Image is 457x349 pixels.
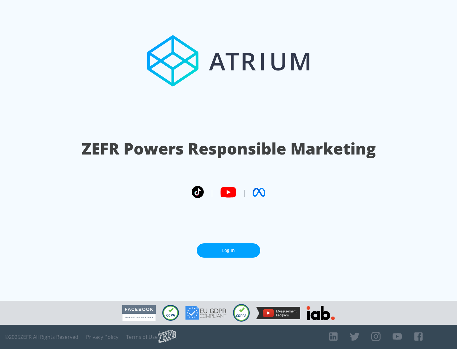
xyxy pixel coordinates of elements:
img: COPPA Compliant [233,304,250,322]
img: IAB [307,306,335,320]
span: | [210,188,214,197]
a: Privacy Policy [86,334,118,340]
img: CCPA Compliant [162,305,179,321]
h1: ZEFR Powers Responsible Marketing [82,138,376,160]
img: YouTube Measurement Program [256,307,300,319]
img: Facebook Marketing Partner [122,305,156,321]
span: © 2025 ZEFR All Rights Reserved [5,334,78,340]
a: Terms of Use [126,334,158,340]
img: GDPR Compliant [185,306,227,320]
span: | [242,188,246,197]
a: Log In [197,243,260,258]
